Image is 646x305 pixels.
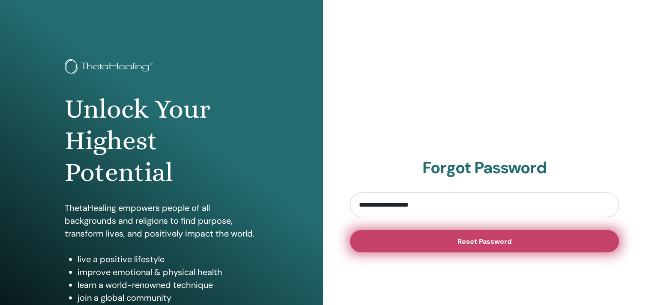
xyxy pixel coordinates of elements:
[65,201,259,240] p: ThetaHealing empowers people of all backgrounds and religions to find purpose, transform lives, a...
[350,230,619,252] button: Reset Password
[78,253,259,266] li: live a positive lifestyle
[65,93,259,189] h1: Unlock Your Highest Potential
[78,291,259,304] li: join a global community
[78,278,259,291] li: learn a world-renowned technique
[350,158,619,178] h2: Forgot Password
[78,266,259,278] li: improve emotional & physical health
[458,237,511,246] span: Reset Password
